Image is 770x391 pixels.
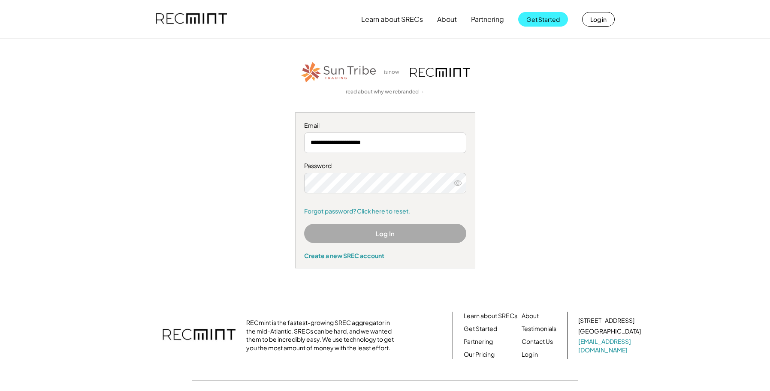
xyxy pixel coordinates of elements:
[464,325,497,333] a: Get Started
[522,325,556,333] a: Testimonials
[346,88,425,96] a: read about why we rebranded →
[304,207,466,216] a: Forgot password? Click here to reset.
[518,12,568,27] button: Get Started
[578,337,643,354] a: [EMAIL_ADDRESS][DOMAIN_NAME]
[304,162,466,170] div: Password
[471,11,504,28] button: Partnering
[578,316,634,325] div: [STREET_ADDRESS]
[582,12,615,27] button: Log in
[464,350,495,359] a: Our Pricing
[163,320,236,350] img: recmint-logotype%403x.png
[304,252,466,259] div: Create a new SREC account
[246,319,399,352] div: RECmint is the fastest-growing SREC aggregator in the mid-Atlantic. SRECs can be hard, and we wan...
[522,312,539,320] a: About
[382,69,406,76] div: is now
[464,337,493,346] a: Partnering
[410,68,470,77] img: recmint-logotype%403x.png
[304,224,466,243] button: Log In
[464,312,517,320] a: Learn about SRECs
[156,5,227,34] img: recmint-logotype%403x.png
[300,60,377,84] img: STT_Horizontal_Logo%2B-%2BColor.png
[437,11,457,28] button: About
[361,11,423,28] button: Learn about SRECs
[522,350,538,359] a: Log in
[578,327,641,336] div: [GEOGRAPHIC_DATA]
[304,121,466,130] div: Email
[522,337,553,346] a: Contact Us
